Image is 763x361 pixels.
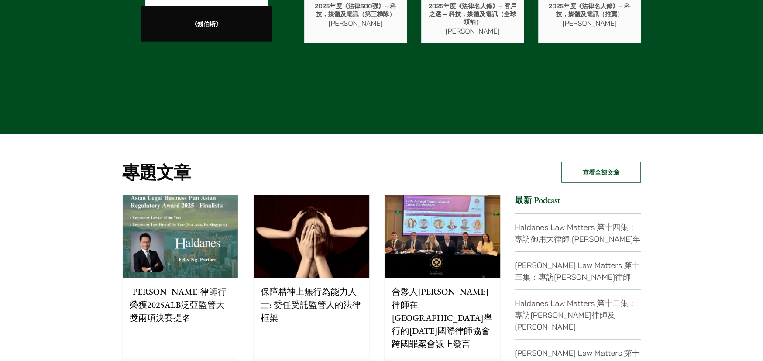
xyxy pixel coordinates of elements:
[515,260,640,282] a: [PERSON_NAME] Law Matters 第十三集：專訪[PERSON_NAME]律師
[311,2,399,18] p: 2025年度《法律500强》– 科技，媒體及電訊（第三梯隊）
[545,18,633,28] p: [PERSON_NAME]
[428,26,516,36] p: [PERSON_NAME]
[515,195,641,205] h3: 最新 Podcast
[515,222,641,244] a: Haldanes Law Matters 第十四集：專訪御用大律師 [PERSON_NAME]年
[515,298,636,332] a: Haldanes Law Matters 第十二集：專訪[PERSON_NAME]律師及[PERSON_NAME]
[122,162,400,183] h2: 專題文章
[428,2,516,26] p: 2025年度《法律名人錄》– 客戶之選 – 科技，媒體及電訊（全球領袖）
[130,285,231,324] p: [PERSON_NAME]律師行榮獲2025ALB泛亞監管大獎兩項決賽提名
[392,285,493,351] p: 合夥人[PERSON_NAME]律師在[GEOGRAPHIC_DATA]舉行的[DATE]國際律師協會跨國罪案會議上發言
[545,2,633,18] p: 2025年度《法律名人錄》– 科技，媒體及電訊（推薦）
[561,162,641,183] a: 查看全部文章
[311,18,399,28] p: [PERSON_NAME]
[145,6,268,42] div: 《錢伯斯》
[261,285,362,324] p: 保障精神上無行為能力人士: 委任受託監管人的法律框架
